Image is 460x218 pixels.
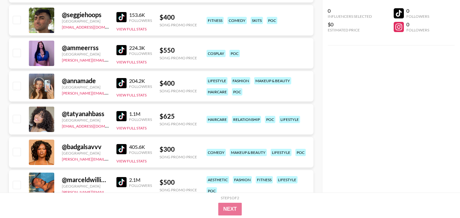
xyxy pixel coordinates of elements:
[62,11,109,19] div: @ seggiehoops
[62,151,109,155] div: [GEOGRAPHIC_DATA]
[62,118,109,122] div: [GEOGRAPHIC_DATA]
[116,126,147,130] button: View Full Stats
[116,177,127,187] img: TikTok
[116,144,127,154] img: TikTok
[62,44,109,52] div: @ ammeerrss
[116,78,127,88] img: TikTok
[62,155,186,162] a: [PERSON_NAME][EMAIL_ADDRESS][PERSON_NAME][DOMAIN_NAME]
[406,8,429,14] div: 0
[221,195,239,200] div: Step 1 of 2
[254,77,291,84] div: makeup & beauty
[227,17,247,24] div: comedy
[62,56,156,63] a: [PERSON_NAME][EMAIL_ADDRESS][DOMAIN_NAME]
[160,112,197,120] div: $ 625
[129,177,152,183] div: 2.1M
[129,78,152,84] div: 204.2K
[207,88,228,96] div: haircare
[129,18,152,23] div: Followers
[406,14,429,19] div: Followers
[116,111,127,121] img: TikTok
[160,23,197,27] div: Song Promo Price
[207,50,226,57] div: cosplay
[129,51,152,56] div: Followers
[62,85,109,89] div: [GEOGRAPHIC_DATA]
[129,111,152,117] div: 1.1M
[218,203,242,215] button: Next
[207,187,217,195] div: poc
[62,52,109,56] div: [GEOGRAPHIC_DATA]
[230,149,267,156] div: makeup & beauty
[265,116,275,123] div: poc
[232,116,261,123] div: relationship
[116,192,147,196] button: View Full Stats
[277,176,298,183] div: lifestyle
[160,178,197,186] div: $ 500
[160,155,197,159] div: Song Promo Price
[116,93,147,97] button: View Full Stats
[62,184,109,188] div: [GEOGRAPHIC_DATA]
[256,176,273,183] div: fitness
[160,13,197,21] div: $ 400
[328,28,372,32] div: Estimated Price
[207,17,224,24] div: fitness
[207,176,229,183] div: aesthetic
[406,21,429,28] div: 0
[160,145,197,153] div: $ 300
[116,12,127,22] img: TikTok
[62,143,109,151] div: @ badgalsavvv
[129,12,152,18] div: 153.6K
[160,188,197,192] div: Song Promo Price
[129,45,152,51] div: 224.3K
[232,88,242,96] div: poc
[160,89,197,93] div: Song Promo Price
[267,17,277,24] div: poc
[129,183,152,188] div: Followers
[160,79,197,87] div: $ 400
[428,186,452,210] iframe: Drift Widget Chat Controller
[271,149,292,156] div: lifestyle
[251,17,263,24] div: skits
[279,116,300,123] div: lifestyle
[62,122,126,129] a: [EMAIL_ADDRESS][DOMAIN_NAME]
[62,110,109,118] div: @ tatyanahbass
[160,122,197,126] div: Song Promo Price
[116,45,127,55] img: TikTok
[62,23,126,30] a: [EMAIL_ADDRESS][DOMAIN_NAME]
[62,77,109,85] div: @ annamade
[129,150,152,155] div: Followers
[231,77,250,84] div: fashion
[116,159,147,163] button: View Full Stats
[233,176,252,183] div: fashion
[207,116,228,123] div: haircare
[116,60,147,64] button: View Full Stats
[62,176,109,184] div: @ marceldwilliams
[160,56,197,60] div: Song Promo Price
[207,77,227,84] div: lifestyle
[160,46,197,54] div: $ 550
[328,14,372,19] div: Influencers Selected
[116,27,147,31] button: View Full Stats
[129,84,152,89] div: Followers
[328,8,372,14] div: 0
[62,89,156,96] a: [PERSON_NAME][EMAIL_ADDRESS][DOMAIN_NAME]
[129,144,152,150] div: 405.6K
[229,50,240,57] div: poc
[328,21,372,28] div: $0
[406,28,429,32] div: Followers
[295,149,306,156] div: poc
[62,19,109,23] div: [GEOGRAPHIC_DATA]
[129,117,152,122] div: Followers
[62,188,156,195] a: [PERSON_NAME][EMAIL_ADDRESS][DOMAIN_NAME]
[207,149,226,156] div: comedy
